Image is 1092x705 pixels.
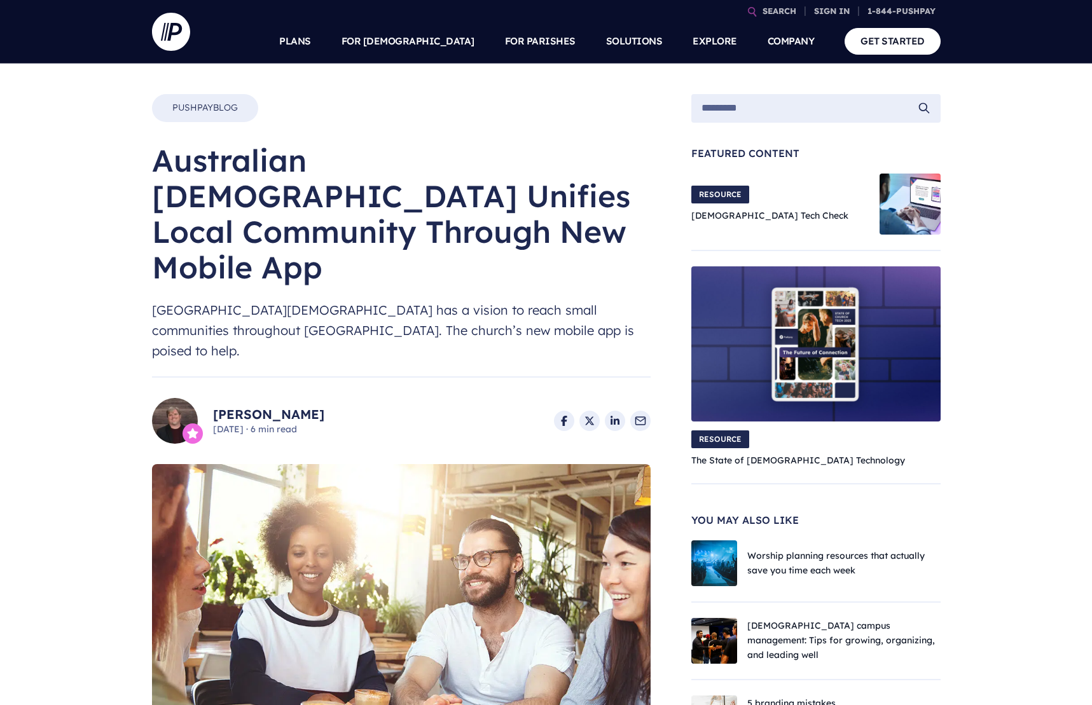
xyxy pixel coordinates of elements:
a: [PERSON_NAME] [213,406,324,423]
a: [DEMOGRAPHIC_DATA] Tech Check [691,210,848,221]
a: The State of [DEMOGRAPHIC_DATA] Technology [691,455,905,466]
a: SOLUTIONS [606,19,663,64]
a: GET STARTED [845,28,941,54]
a: EXPLORE [693,19,737,64]
span: [DATE] 6 min read [213,423,324,436]
h1: Australian [DEMOGRAPHIC_DATA] Unifies Local Community Through New Mobile App [152,142,651,285]
span: RESOURCE [691,430,749,448]
span: Featured Content [691,148,941,158]
a: Share on X [579,411,600,431]
span: · [246,423,248,435]
a: Share via Email [630,411,651,431]
img: Church Tech Check Blog Hero Image [880,174,941,235]
a: PLANS [279,19,311,64]
a: FOR [DEMOGRAPHIC_DATA] [342,19,474,64]
a: Share on LinkedIn [605,411,625,431]
a: [DEMOGRAPHIC_DATA] campus management: Tips for growing, organizing, and leading well [747,620,935,661]
a: FOR PARISHES [505,19,576,64]
span: You May Also Like [691,515,941,525]
a: PushpayBlog [172,102,238,114]
span: Pushpay [172,102,213,113]
a: Share on Facebook [554,411,574,431]
a: COMPANY [768,19,815,64]
span: [GEOGRAPHIC_DATA][DEMOGRAPHIC_DATA] has a vision to reach small communities throughout [GEOGRAPHI... [152,300,651,361]
img: Tobin Perry [152,398,198,444]
a: Worship planning resources that actually save you time each week [747,550,925,576]
span: RESOURCE [691,186,749,203]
